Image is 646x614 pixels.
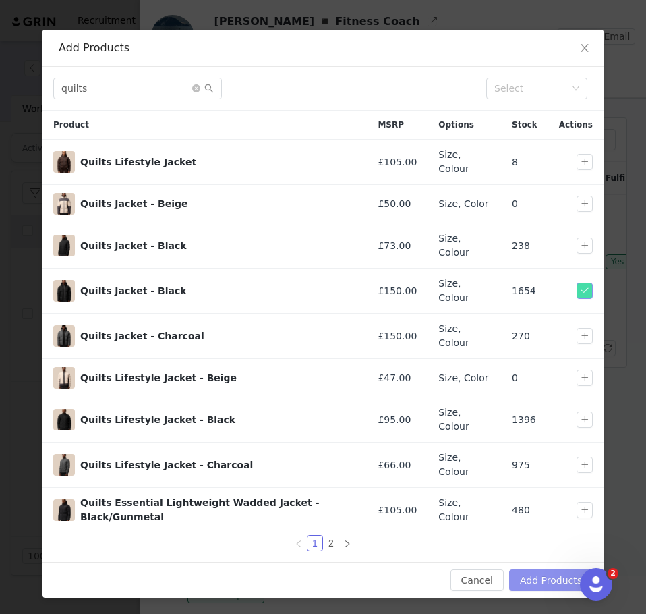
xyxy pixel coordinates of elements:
div: Quilts Jacket - Beige [80,197,356,211]
span: £95.00 [378,413,411,427]
span: £105.00 [378,503,417,518]
div: Select [494,82,567,95]
span: 1654 [512,284,536,298]
div: Quilts Jacket - Charcoal [80,329,356,343]
span: Quilts Jacket - Black [53,235,75,256]
div: Size, Colour [438,231,490,260]
span: 1396 [512,413,536,427]
div: Size, Colour [438,496,490,524]
div: Size, Color [438,197,490,211]
img: CMF51247-018-BLACK-GUNMETAL-01_2.jpg [53,499,75,521]
div: Add Products [59,40,587,55]
span: MSRP [378,119,404,131]
span: 480 [512,503,530,518]
i: icon: right [343,540,351,548]
div: Quilts Lifestyle Jacket - Black [80,413,356,427]
div: Quilts Lifestyle Jacket [80,155,356,169]
iframe: Intercom live chat [580,568,612,601]
button: Add Products [509,569,593,591]
input: Search... [53,78,222,99]
span: Quilts Lifestyle Jacket - Charcoal [53,454,75,476]
span: 2 [608,568,618,579]
span: 238 [512,239,530,253]
i: icon: close [579,43,590,53]
span: £47.00 [378,371,411,385]
span: £50.00 [378,197,411,211]
a: 2 [324,536,339,551]
div: Size, Color [438,371,490,385]
i: icon: down [572,84,580,94]
img: CMD50874-010-BLACK-BLACK-01.jpg [53,409,75,430]
span: Quilts Jacket - Charcoal [53,325,75,347]
span: Options [438,119,474,131]
img: CMD50873-010-BLACK_01_a66f4a4f-ab49-43eb-9c0c-fec4c993bc09.jpg [53,235,75,256]
div: Size, Colour [438,406,490,434]
span: 0 [512,371,518,385]
li: Previous Page [291,535,307,551]
div: Quilts Lifestyle Jacket - Charcoal [80,458,356,472]
i: icon: close-circle [192,84,200,92]
img: CMD50871-010-BLACK_01_5f860271-d04f-469b-846b-1a7181ba9ed4.jpg [53,280,75,302]
span: £105.00 [378,155,417,169]
span: £66.00 [378,458,411,472]
div: Quilts Jacket - Black [80,239,356,253]
img: CMD50871-140-STONE_01_25bb9da3-41b7-48f0-9163-4c8536ede3ed.jpg [53,193,75,215]
div: Size, Colour [438,277,490,305]
button: Cancel [450,569,504,591]
li: 1 [307,535,323,551]
img: CMD50874-140-STONE_01_4776e396-2826-48bc-85dc-777aea64d56f.jpg [53,367,75,389]
span: Quilts Lifestyle Jacket - Beige [53,367,75,389]
img: CFD50870-150-RAISIN_01_1_93481c71-7288-4857-9799-9548f6775060.jpg [53,151,75,173]
a: 1 [307,536,322,551]
span: Quilts Essential Lightweight Wadded Jacket - Black/Gunmetal [53,499,75,521]
span: Product [53,119,89,131]
li: Next Page [339,535,355,551]
span: 270 [512,329,530,343]
span: 0 [512,197,518,211]
img: CMD50874-110-GUNMETAL_01_1.jpg [53,454,75,476]
div: Quilts Jacket - Black [80,284,356,298]
div: Size, Colour [438,451,490,479]
span: £150.00 [378,284,417,298]
div: Quilts Essential Lightweight Wadded Jacket - Black/Gunmetal [80,496,356,524]
span: 8 [512,155,518,169]
div: Size, Colour [438,148,490,176]
span: Quilts Lifestyle Jacket - Black [53,409,75,430]
li: 2 [323,535,339,551]
i: icon: left [295,540,303,548]
span: Quilts Jacket - Black [53,280,75,302]
span: £150.00 [378,329,417,343]
span: Quilts Jacket - Beige [53,193,75,215]
img: CMD50871-110-GUNMETAL_01_cbf2a610-6d3e-4062-9914-8971c6e1ad8e.jpg [53,325,75,347]
button: Close [566,30,604,67]
span: £73.00 [378,239,411,253]
span: Quilts Lifestyle Jacket [53,151,75,173]
div: Actions [548,111,604,139]
i: icon: search [204,84,214,93]
span: 975 [512,458,530,472]
div: Size, Colour [438,322,490,350]
div: Quilts Lifestyle Jacket - Beige [80,371,356,385]
span: Stock [512,119,537,131]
